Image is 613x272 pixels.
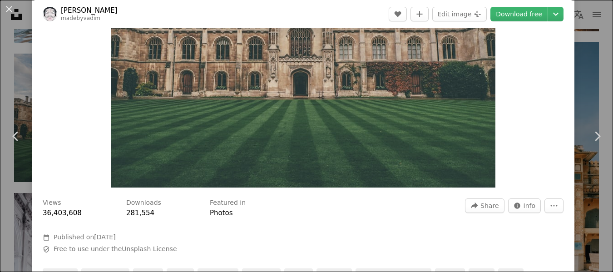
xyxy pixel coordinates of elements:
[480,199,499,213] span: Share
[54,233,116,241] span: Published on
[508,198,541,213] button: Stats about this image
[61,6,118,15] a: [PERSON_NAME]
[43,7,57,21] img: Go to Vadim Sherbakov's profile
[122,245,177,252] a: Unsplash License
[524,199,536,213] span: Info
[126,198,161,208] h3: Downloads
[61,15,100,21] a: madebyvadim
[432,7,487,21] button: Edit image
[410,7,429,21] button: Add to Collection
[43,209,82,217] span: 36,403,608
[126,209,154,217] span: 281,554
[544,198,564,213] button: More Actions
[389,7,407,21] button: Like
[43,198,61,208] h3: Views
[581,93,613,180] a: Next
[210,198,246,208] h3: Featured in
[548,7,564,21] button: Choose download size
[490,7,548,21] a: Download free
[54,245,177,254] span: Free to use under the
[210,209,233,217] a: Photos
[465,198,504,213] button: Share this image
[94,233,115,241] time: December 14, 2013 at 6:29:50 AM GMT+5:30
